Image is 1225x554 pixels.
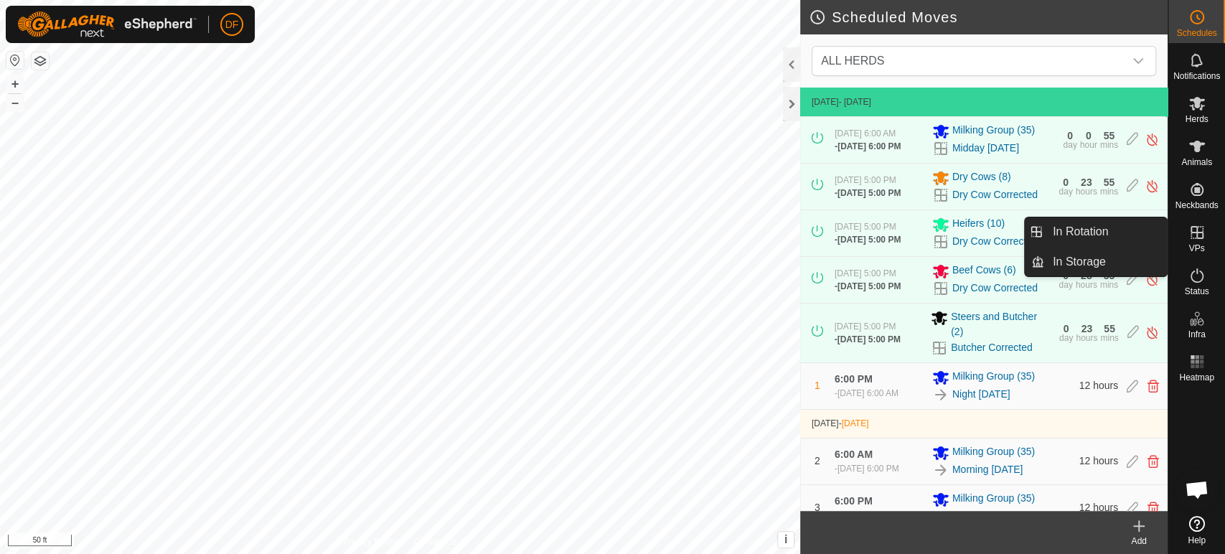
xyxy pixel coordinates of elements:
img: Turn off schedule move [1145,132,1159,147]
div: mins [1100,187,1118,196]
div: 0 [1063,177,1069,187]
button: Map Layers [32,52,49,70]
a: Help [1168,510,1225,550]
a: Night [DATE] [952,387,1010,402]
img: Gallagher Logo [17,11,197,37]
div: - [835,387,898,400]
span: Herds [1185,115,1208,123]
div: 0 [1064,324,1069,334]
div: 0 [1086,131,1092,141]
div: - [835,280,901,293]
div: - [835,233,901,246]
span: - [DATE] [839,97,871,107]
img: To [932,461,949,479]
span: - [839,418,869,428]
span: [DATE] 5:00 PM [837,188,901,198]
button: i [778,532,794,548]
button: – [6,94,24,111]
div: hours [1076,281,1097,289]
div: 23 [1081,177,1092,187]
span: DF [225,17,239,32]
span: 2 [815,455,820,466]
a: Dry Cow Corrected [952,234,1038,249]
div: Open chat [1175,468,1219,511]
span: [DATE] 5:00 PM [835,222,896,232]
span: Help [1188,536,1206,545]
span: Animals [1181,158,1212,166]
div: day [1063,141,1076,149]
span: 6:00 PM [835,495,873,507]
span: Heatmap [1179,373,1214,382]
div: 55 [1104,177,1115,187]
span: [DATE] 6:00 AM [837,510,898,520]
span: [DATE] 5:00 PM [837,235,901,245]
span: [DATE] 5:00 PM [835,268,896,278]
span: [DATE] 6:00 AM [837,388,898,398]
span: 3 [815,502,820,513]
button: Reset Map [6,52,24,69]
div: day [1059,334,1073,342]
span: Infra [1188,330,1205,339]
span: Heifers (10) [952,216,1005,233]
span: Milking Group (35) [952,369,1035,386]
div: hour [1080,141,1097,149]
div: hours [1076,187,1097,196]
h2: Scheduled Moves [809,9,1168,26]
div: - [835,462,899,475]
span: [DATE] [812,97,839,107]
a: Morning [DATE] [952,462,1023,477]
a: Dry Cow Corrected [952,187,1038,202]
span: i [784,533,787,545]
span: [DATE] 5:00 PM [837,334,901,344]
div: 55 [1104,324,1115,334]
span: Dry Cows (8) [952,169,1011,187]
span: Status [1184,287,1208,296]
span: 1 [815,380,820,391]
a: Afternoon to Night [DATE] [952,509,1068,524]
a: In Storage [1044,248,1167,276]
span: ALL HERDS [821,55,884,67]
span: Steers and Butcher (2) [951,309,1051,339]
a: Privacy Policy [343,535,397,548]
span: In Storage [1053,253,1106,271]
span: In Rotation [1053,223,1108,240]
span: [DATE] [812,418,839,428]
span: [DATE] [842,418,869,428]
div: mins [1100,141,1118,149]
span: [DATE] 5:00 PM [835,321,896,332]
div: - [835,140,901,153]
img: Turn off schedule move [1145,179,1159,194]
a: Midday [DATE] [952,141,1019,156]
div: 23 [1081,324,1093,334]
span: Milking Group (35) [952,444,1035,461]
div: 55 [1104,131,1115,141]
div: day [1059,187,1072,196]
div: - [835,333,901,346]
span: 6:00 PM [835,373,873,385]
img: To [932,508,949,525]
span: [DATE] 6:00 PM [837,464,899,474]
img: Turn off schedule move [1145,272,1159,287]
span: 12 hours [1079,502,1118,513]
div: - [835,509,898,522]
a: In Rotation [1044,217,1167,246]
span: 6:00 AM [835,449,873,460]
div: - [835,187,901,199]
span: [DATE] 5:00 PM [835,175,896,185]
span: Milking Group (35) [952,123,1035,140]
span: [DATE] 6:00 AM [835,128,896,138]
li: In Rotation [1025,217,1167,246]
span: [DATE] 6:00 PM [837,141,901,151]
span: Neckbands [1175,201,1218,210]
a: Dry Cow Corrected [952,281,1038,296]
button: + [6,75,24,93]
img: To [932,386,949,403]
span: Milking Group (35) [952,491,1035,508]
span: VPs [1188,244,1204,253]
div: hours [1076,334,1097,342]
span: [DATE] 5:00 PM [837,281,901,291]
img: Turn off schedule move [1145,325,1159,340]
div: mins [1100,334,1118,342]
div: mins [1100,281,1118,289]
span: ALL HERDS [815,47,1124,75]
